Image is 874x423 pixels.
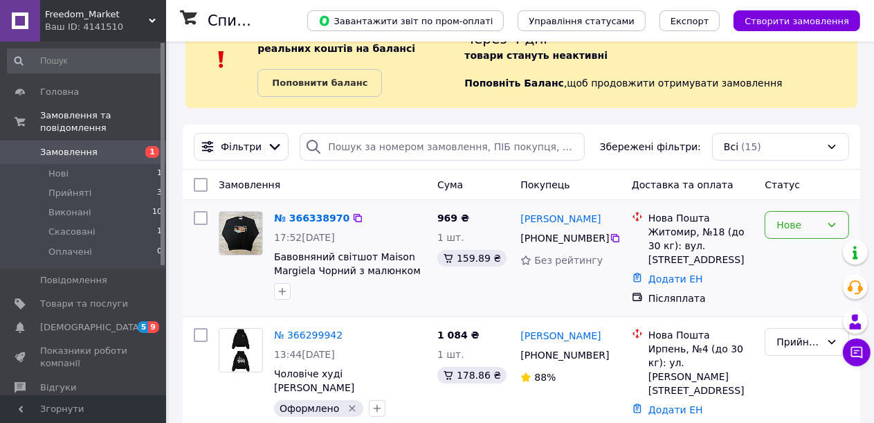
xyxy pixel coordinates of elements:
[437,179,463,190] span: Cума
[274,232,335,243] span: 17:52[DATE]
[765,179,800,190] span: Статус
[40,109,166,134] span: Замовлення та повідомлення
[347,403,358,414] svg: Видалити мітку
[464,78,564,89] b: Поповніть Баланс
[437,330,480,341] span: 1 084 ₴
[734,10,860,31] button: Створити замовлення
[720,15,860,26] a: Створити замовлення
[741,141,761,152] span: (15)
[48,206,91,219] span: Виконані
[208,12,348,29] h1: Список замовлень
[307,10,504,31] button: Завантажити звіт по пром-оплаті
[671,16,709,26] span: Експорт
[148,321,159,333] span: 9
[464,50,608,61] b: товари стануть неактивні
[520,329,601,343] a: [PERSON_NAME]
[437,213,469,224] span: 969 ₴
[437,367,507,384] div: 178.86 ₴
[648,225,754,267] div: Житомир, №18 (до 30 кг): вул. [STREET_ADDRESS]
[221,140,262,154] span: Фільтри
[648,211,754,225] div: Нова Пошта
[745,16,849,26] span: Створити замовлення
[224,329,258,372] img: Фото товару
[274,368,354,393] a: Чоловіче худі [PERSON_NAME]
[464,22,857,97] div: , щоб продовжити отримувати замовлення
[157,226,162,238] span: 1
[437,250,507,267] div: 159.89 ₴
[843,339,871,366] button: Чат з покупцем
[318,15,493,27] span: Завантажити звіт по пром-оплаті
[40,86,79,98] span: Головна
[257,43,415,54] b: реальних коштів на балансі
[648,404,703,415] a: Додати ЕН
[272,78,367,88] b: Поповнити баланс
[274,251,421,304] a: Бавовняний світшот Maison Margiela Чорний з малюнком спереду чоловічий модний MM025B L
[274,330,343,341] a: № 366299942
[518,228,610,248] div: [PHONE_NUMBER]
[534,255,603,266] span: Без рейтингу
[437,349,464,360] span: 1 шт.
[219,212,262,255] img: Фото товару
[157,187,162,199] span: 3
[48,187,91,199] span: Прийняті
[257,69,382,97] a: Поповнити баланс
[274,349,335,360] span: 13:44[DATE]
[40,298,128,310] span: Товари та послуги
[40,381,76,394] span: Відгуки
[40,274,107,287] span: Повідомлення
[648,273,703,285] a: Додати ЕН
[48,226,95,238] span: Скасовані
[518,345,610,365] div: [PHONE_NUMBER]
[145,146,159,158] span: 1
[534,372,556,383] span: 88%
[648,328,754,342] div: Нова Пошта
[211,49,232,70] img: :exclamation:
[659,10,720,31] button: Експорт
[157,168,162,180] span: 1
[300,133,585,161] input: Пошук за номером замовлення, ПІБ покупця, номером телефону, Email, номером накладної
[157,246,162,258] span: 0
[529,16,635,26] span: Управління статусами
[648,291,754,305] div: Післяплата
[138,321,149,333] span: 5
[48,168,69,180] span: Нові
[648,342,754,397] div: Ирпень, №4 (до 30 кг): ул. [PERSON_NAME][STREET_ADDRESS]
[152,206,162,219] span: 10
[219,328,263,372] a: Фото товару
[520,212,601,226] a: [PERSON_NAME]
[219,179,280,190] span: Замовлення
[40,345,128,370] span: Показники роботи компанії
[45,21,166,33] div: Ваш ID: 4141510
[48,246,92,258] span: Оплачені
[518,10,646,31] button: Управління статусами
[274,213,349,224] a: № 366338970
[40,146,98,159] span: Замовлення
[776,217,821,233] div: Нове
[280,403,339,414] span: Оформлено
[632,179,734,190] span: Доставка та оплата
[40,321,143,334] span: [DEMOGRAPHIC_DATA]
[7,48,163,73] input: Пошук
[776,334,821,350] div: Прийнято
[600,140,701,154] span: Збережені фільтри:
[437,232,464,243] span: 1 шт.
[45,8,149,21] span: Freedom_Market
[520,179,570,190] span: Покупець
[219,211,263,255] a: Фото товару
[724,140,738,154] span: Всі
